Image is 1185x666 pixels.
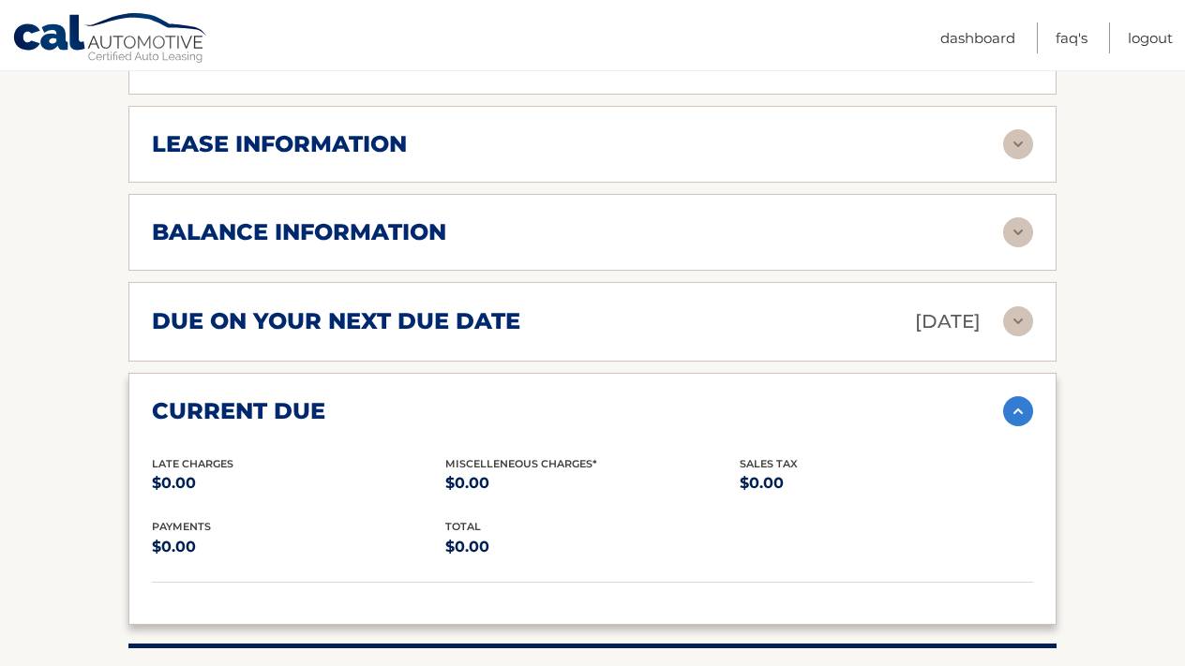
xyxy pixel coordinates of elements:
[445,520,481,533] span: total
[445,457,597,470] span: Miscelleneous Charges*
[152,457,233,470] span: Late Charges
[445,470,739,496] p: $0.00
[740,470,1033,496] p: $0.00
[1003,129,1033,159] img: accordion-rest.svg
[152,397,325,425] h2: current due
[152,470,445,496] p: $0.00
[1056,22,1087,53] a: FAQ's
[740,457,798,470] span: Sales Tax
[445,534,739,560] p: $0.00
[152,534,445,560] p: $0.00
[1003,306,1033,336] img: accordion-rest.svg
[152,130,407,158] h2: lease information
[152,218,446,246] h2: balance information
[1003,217,1033,247] img: accordion-rest.svg
[940,22,1015,53] a: Dashboard
[915,305,981,338] p: [DATE]
[152,307,520,335] h2: due on your next due date
[152,520,211,533] span: payments
[1003,396,1033,426] img: accordion-active.svg
[1128,22,1173,53] a: Logout
[12,12,209,67] a: Cal Automotive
